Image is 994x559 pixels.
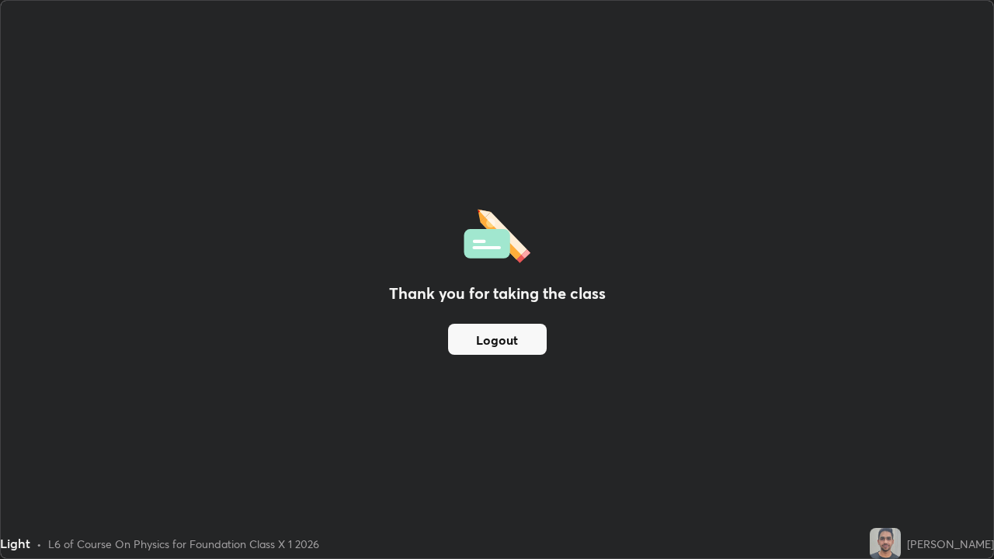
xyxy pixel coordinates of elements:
h2: Thank you for taking the class [389,282,606,305]
img: offlineFeedback.1438e8b3.svg [464,204,530,263]
button: Logout [448,324,547,355]
div: [PERSON_NAME] [907,536,994,552]
img: a7b70bf01d14457188b56ea487e8ae96.jpg [870,528,901,559]
div: • [36,536,42,552]
div: L6 of Course On Physics for Foundation Class X 1 2026 [48,536,319,552]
